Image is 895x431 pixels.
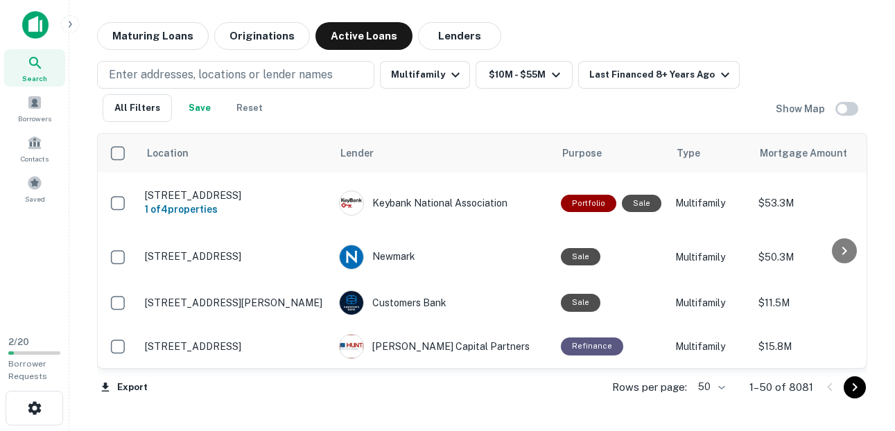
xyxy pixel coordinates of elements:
[675,339,745,354] p: Multifamily
[677,145,700,161] span: Type
[622,195,661,212] div: Sale
[21,153,49,164] span: Contacts
[145,250,325,263] p: [STREET_ADDRESS]
[612,379,687,396] p: Rows per page:
[145,340,325,353] p: [STREET_ADDRESS]
[826,320,895,387] iframe: Chat Widget
[380,61,470,89] button: Multifamily
[339,290,547,315] div: Customers Bank
[18,113,51,124] span: Borrowers
[340,291,363,315] img: picture
[339,245,547,270] div: Newmark
[675,249,745,265] p: Multifamily
[97,61,374,89] button: Enter addresses, locations or lender names
[844,376,866,398] button: Go to next page
[315,22,412,50] button: Active Loans
[668,134,751,173] th: Type
[339,334,547,359] div: [PERSON_NAME] Capital Partners
[145,189,325,202] p: [STREET_ADDRESS]
[8,359,47,381] span: Borrower Requests
[561,337,623,355] div: This loan purpose was for refinancing
[340,191,363,215] img: picture
[177,94,222,122] button: Save your search to get updates of matches that match your search criteria.
[103,94,172,122] button: All Filters
[562,145,620,161] span: Purpose
[554,134,668,173] th: Purpose
[146,145,207,161] span: Location
[214,22,310,50] button: Originations
[22,73,47,84] span: Search
[339,191,547,215] div: Keybank National Association
[145,297,325,309] p: [STREET_ADDRESS][PERSON_NAME]
[561,195,616,212] div: This is a portfolio loan with 4 properties
[760,145,865,161] span: Mortgage Amount
[561,248,600,265] div: Sale
[4,89,65,127] a: Borrowers
[776,101,827,116] h6: Show Map
[749,379,813,396] p: 1–50 of 8081
[227,94,272,122] button: Reset
[138,134,332,173] th: Location
[8,337,29,347] span: 2 / 20
[22,11,49,39] img: capitalize-icon.png
[340,145,374,161] span: Lender
[109,67,333,83] p: Enter addresses, locations or lender names
[145,202,325,217] h6: 1 of 4 properties
[4,130,65,167] a: Contacts
[675,295,745,310] p: Multifamily
[340,245,363,269] img: picture
[97,22,209,50] button: Maturing Loans
[332,134,554,173] th: Lender
[4,170,65,207] a: Saved
[340,335,363,358] img: picture
[418,22,501,50] button: Lenders
[476,61,573,89] button: $10M - $55M
[25,193,45,204] span: Saved
[675,195,745,211] p: Multifamily
[97,377,151,398] button: Export
[561,294,600,311] div: Sale
[693,377,727,397] div: 50
[578,61,740,89] button: Last Financed 8+ Years Ago
[4,49,65,87] a: Search
[589,67,733,83] div: Last Financed 8+ Years Ago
